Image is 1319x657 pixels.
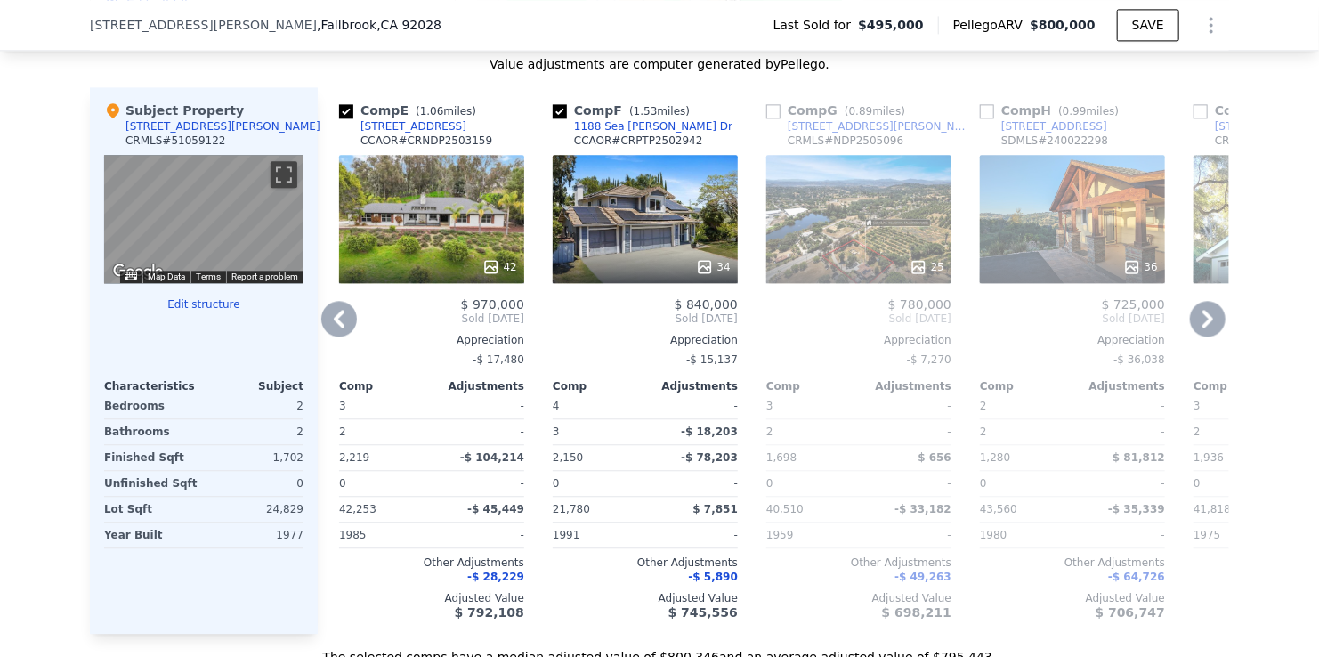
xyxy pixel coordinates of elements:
div: 42 [482,258,517,276]
div: - [1076,523,1165,547]
div: - [862,471,951,496]
a: 1188 Sea [PERSON_NAME] Dr [553,119,732,134]
div: Comp [553,379,645,393]
span: ( miles) [838,105,912,118]
div: Adjustments [645,379,738,393]
div: 2 [207,419,303,444]
div: Adjustments [1072,379,1165,393]
span: 2,219 [339,451,369,464]
div: Adjusted Value [980,591,1165,605]
span: 2 [980,400,987,412]
span: $ 81,812 [1113,451,1165,464]
div: 2 [980,419,1069,444]
span: 1,936 [1194,451,1224,464]
span: -$ 64,726 [1108,571,1165,583]
div: - [435,393,524,418]
div: Unfinished Sqft [104,471,200,496]
div: - [649,471,738,496]
div: 2 [766,419,855,444]
button: Keyboard shortcuts [125,272,137,280]
span: $ 792,108 [455,605,524,620]
img: Google [109,260,167,283]
a: [STREET_ADDRESS] [980,119,1107,134]
div: - [649,523,738,547]
div: 34 [696,258,731,276]
div: Comp [1194,379,1286,393]
div: - [649,393,738,418]
div: Comp G [766,101,912,119]
div: [STREET_ADDRESS] [360,119,466,134]
div: SDMLS # 240022298 [1001,134,1108,148]
div: Adjustments [432,379,524,393]
div: - [435,419,524,444]
div: CCAOR # CRPTP2502942 [574,134,703,148]
span: 1,280 [980,451,1010,464]
span: 2,150 [553,451,583,464]
span: 0 [1194,477,1201,490]
span: $ 725,000 [1102,297,1165,312]
a: [STREET_ADDRESS] [339,119,466,134]
div: 25 [910,258,944,276]
div: CCAOR # CRNDP2503159 [360,134,492,148]
span: 0.89 [849,105,873,118]
span: -$ 49,263 [894,571,951,583]
span: 0 [339,477,346,490]
button: Edit structure [104,297,303,312]
span: 3 [766,400,773,412]
div: Comp H [980,101,1126,119]
div: - [862,523,951,547]
div: Year Built [104,523,200,547]
div: - [1076,393,1165,418]
div: Comp [980,379,1072,393]
span: Sold [DATE] [766,312,951,326]
div: Appreciation [339,333,524,347]
div: Street View [104,155,303,283]
span: $ 698,211 [882,605,951,620]
div: 1977 [207,523,303,547]
div: Appreciation [553,333,738,347]
span: $ 970,000 [461,297,524,312]
span: $ 7,851 [693,503,738,515]
div: Other Adjustments [339,556,524,570]
span: 41,818 [1194,503,1231,515]
div: Subject Property [104,101,244,119]
div: 1985 [339,523,428,547]
a: Open this area in Google Maps (opens a new window) [109,260,167,283]
div: - [1076,471,1165,496]
div: Subject [204,379,303,393]
button: Map Data [148,271,185,283]
span: -$ 7,270 [907,353,951,366]
div: - [862,393,951,418]
span: 40,510 [766,503,804,515]
div: Other Adjustments [553,556,738,570]
span: 1,698 [766,451,797,464]
div: [STREET_ADDRESS] [1001,119,1107,134]
span: -$ 35,339 [1108,503,1165,515]
span: -$ 28,229 [467,571,524,583]
span: -$ 5,890 [689,571,738,583]
span: 3 [339,400,346,412]
div: Map [104,155,303,283]
span: 43,560 [980,503,1017,515]
div: Adjustments [859,379,951,393]
span: -$ 78,203 [681,451,738,464]
div: 1991 [553,523,642,547]
span: 3 [1194,400,1201,412]
span: 42,253 [339,503,376,515]
div: - [1076,419,1165,444]
div: 2 [339,419,428,444]
div: CRMLS # 51059122 [125,134,226,148]
span: ( miles) [1051,105,1126,118]
div: 1188 Sea [PERSON_NAME] Dr [574,119,732,134]
span: 1.53 [634,105,658,118]
span: -$ 104,214 [460,451,524,464]
span: -$ 45,449 [467,503,524,515]
span: 0.99 [1063,105,1087,118]
span: 21,780 [553,503,590,515]
div: Comp [339,379,432,393]
a: Report a problem [231,272,298,281]
div: Adjusted Value [339,591,524,605]
div: 1959 [766,523,855,547]
span: Sold [DATE] [339,312,524,326]
a: Terms (opens in new tab) [196,272,221,281]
